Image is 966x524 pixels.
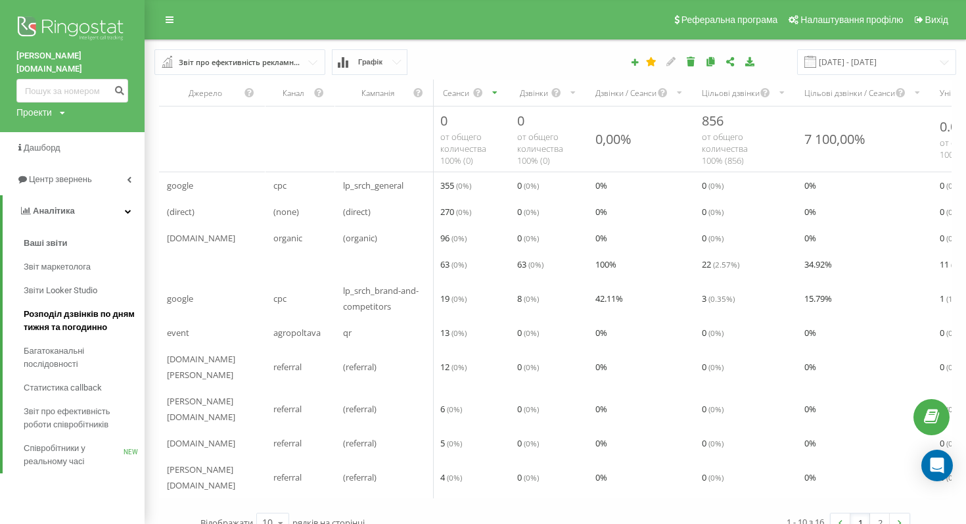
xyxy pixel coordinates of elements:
[273,204,299,220] span: (none)
[804,204,816,220] span: 0 %
[524,438,539,448] span: ( 0 %)
[524,233,539,243] span: ( 0 %)
[702,256,739,272] span: 22
[517,178,539,193] span: 0
[343,435,377,451] span: (referral)
[804,325,816,341] span: 0 %
[946,233,961,243] span: ( 0 %)
[804,230,816,246] span: 0 %
[925,14,948,25] span: Вихід
[440,325,467,341] span: 13
[702,359,724,375] span: 0
[595,130,632,148] div: 0,00%
[946,206,961,217] span: ( 0 %)
[702,291,735,306] span: 3
[800,14,903,25] span: Налаштування профілю
[708,233,724,243] span: ( 0 %)
[273,325,321,341] span: agropoltava
[524,293,539,304] span: ( 0 %)
[946,327,961,338] span: ( 0 %)
[24,339,145,376] a: Багатоканальні послідовності
[179,55,302,70] div: Звіт про ефективність рекламних кампаній
[273,435,302,451] span: referral
[705,57,716,66] i: Копіювати звіт
[745,57,756,66] i: Завантажити звіт
[24,308,138,334] span: Розподіл дзвінків по дням тижня та погодинно
[24,400,145,437] a: Звіт про ефективність роботи співробітників
[708,362,724,372] span: ( 0 %)
[24,279,145,302] a: Звіти Looker Studio
[24,237,68,250] span: Ваші звіти
[167,204,195,220] span: (direct)
[517,291,539,306] span: 8
[804,130,865,148] div: 7 100,00%
[804,178,816,193] span: 0 %
[273,469,302,485] span: referral
[16,49,128,76] a: [PERSON_NAME][DOMAIN_NAME]
[595,87,657,99] div: Дзвінки / Сеанси
[702,131,748,166] span: от общего количества 100% ( 856 )
[666,57,677,66] i: Редагувати звіт
[343,359,377,375] span: (referral)
[595,359,607,375] span: 0 %
[630,58,639,66] i: Створити звіт
[940,325,961,341] span: 0
[804,256,832,272] span: 34.92 %
[940,359,961,375] span: 0
[273,291,287,306] span: cpc
[524,180,539,191] span: ( 0 %)
[681,14,778,25] span: Реферальна програма
[167,351,257,383] span: [DOMAIN_NAME][PERSON_NAME]
[447,472,462,483] span: ( 0 %)
[273,359,302,375] span: referral
[646,57,657,66] i: Цей звіт буде завантажено першим при відкритті Аналітики. Ви можете призначити будь-який інший ва...
[440,435,462,451] span: 5
[708,404,724,414] span: ( 0 %)
[167,462,257,493] span: [PERSON_NAME][DOMAIN_NAME]
[517,131,563,166] span: от общего количества 100% ( 0 )
[447,438,462,448] span: ( 0 %)
[167,291,193,306] span: google
[456,206,471,217] span: ( 0 %)
[440,291,467,306] span: 19
[517,112,524,130] span: 0
[16,79,128,103] input: Пошук за номером
[921,450,953,481] div: Open Intercom Messenger
[702,87,760,99] div: Цільові дзвінки
[708,438,724,448] span: ( 0 %)
[358,58,382,66] span: Графік
[440,359,467,375] span: 12
[447,404,462,414] span: ( 0 %)
[167,87,244,99] div: Джерело
[702,401,724,417] span: 0
[595,435,607,451] span: 0 %
[702,435,724,451] span: 0
[595,230,607,246] span: 0 %
[595,325,607,341] span: 0 %
[24,302,145,339] a: Розподіл дзвінків по дням тижня та погодинно
[725,57,736,66] i: Поділитися налаштуваннями звіту
[804,401,816,417] span: 0 %
[595,204,607,220] span: 0 %
[451,327,467,338] span: ( 0 %)
[343,401,377,417] span: (referral)
[702,325,724,341] span: 0
[440,469,462,485] span: 4
[343,325,352,341] span: qr
[24,381,102,394] span: Статистика callback
[713,259,739,270] span: ( 2.57 %)
[273,178,287,193] span: cpc
[159,80,952,498] div: scrollable content
[804,435,816,451] span: 0 %
[440,401,462,417] span: 6
[708,327,724,338] span: ( 0 %)
[595,469,607,485] span: 0 %
[517,325,539,341] span: 0
[440,256,467,272] span: 63
[273,401,302,417] span: referral
[273,230,302,246] span: organic
[440,230,467,246] span: 96
[517,230,539,246] span: 0
[702,469,724,485] span: 0
[708,472,724,483] span: ( 0 %)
